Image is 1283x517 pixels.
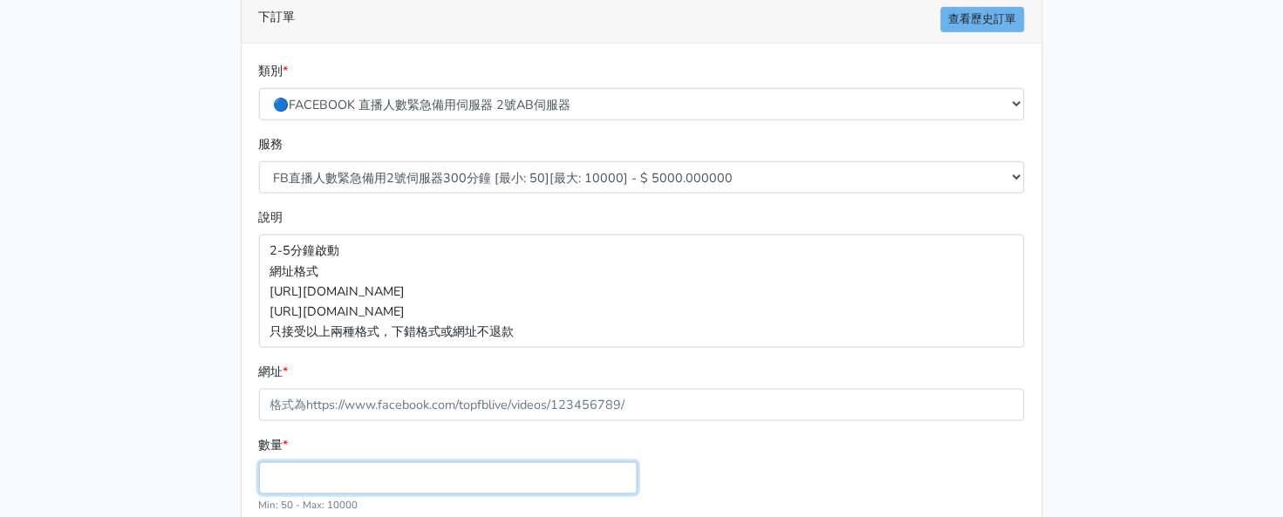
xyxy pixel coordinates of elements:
[259,362,289,382] label: 網址
[259,134,283,154] label: 服務
[259,435,289,455] label: 數量
[259,207,283,228] label: 說明
[259,389,1025,421] input: 格式為https://www.facebook.com/topfblive/videos/123456789/
[941,7,1025,32] a: 查看歷史訂單
[259,498,358,512] small: Min: 50 - Max: 10000
[259,235,1025,347] p: 2-5分鐘啟動 網址格式 [URL][DOMAIN_NAME] [URL][DOMAIN_NAME] 只接受以上兩種格式，下錯格式或網址不退款
[259,61,289,81] label: 類別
